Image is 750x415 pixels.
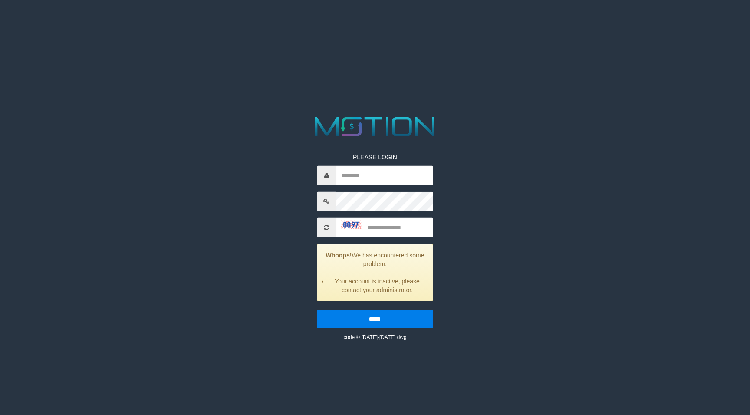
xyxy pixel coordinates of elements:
[341,221,362,229] img: captcha
[317,244,433,301] div: We has encountered some problem.
[328,277,426,294] li: Your account is inactive, please contact your administrator.
[317,152,433,161] p: PLEASE LOGIN
[309,114,441,140] img: MOTION_logo.png
[326,251,352,258] strong: Whoops!
[343,334,406,340] small: code © [DATE]-[DATE] dwg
